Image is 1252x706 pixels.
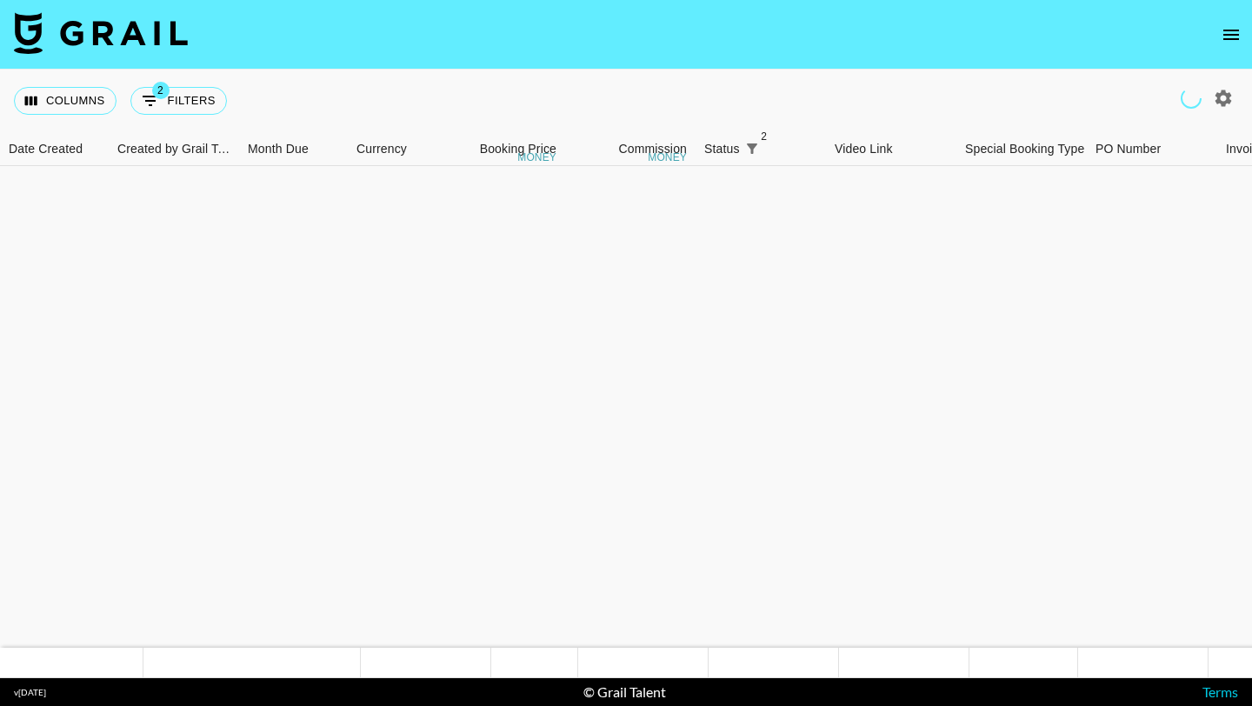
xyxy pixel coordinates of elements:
[1087,132,1217,166] div: PO Number
[248,132,309,166] div: Month Due
[583,683,666,701] div: © Grail Talent
[835,132,893,166] div: Video Link
[14,87,117,115] button: Select columns
[648,152,687,163] div: money
[239,132,348,166] div: Month Due
[1179,86,1204,111] span: Refreshing talent, clients, campaigns...
[117,132,236,166] div: Created by Grail Team
[618,132,687,166] div: Commission
[1214,17,1249,52] button: open drawer
[764,137,789,161] button: Sort
[480,132,556,166] div: Booking Price
[14,12,188,54] img: Grail Talent
[740,137,764,161] div: 2 active filters
[826,132,956,166] div: Video Link
[517,152,556,163] div: money
[956,132,1087,166] div: Special Booking Type
[14,687,46,698] div: v [DATE]
[740,137,764,161] button: Show filters
[1202,683,1238,700] a: Terms
[356,132,407,166] div: Currency
[704,132,740,166] div: Status
[348,132,435,166] div: Currency
[696,132,826,166] div: Status
[965,132,1084,166] div: Special Booking Type
[130,87,227,115] button: Show filters
[756,128,773,145] span: 2
[1095,132,1161,166] div: PO Number
[152,82,170,99] span: 2
[9,132,83,166] div: Date Created
[109,132,239,166] div: Created by Grail Team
